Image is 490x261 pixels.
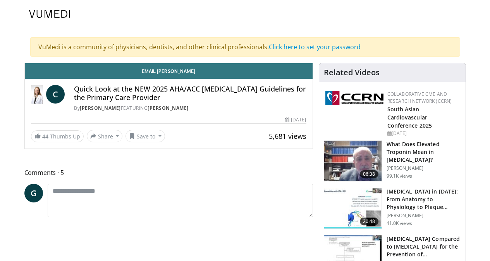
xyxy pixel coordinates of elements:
p: [PERSON_NAME] [387,165,461,171]
div: VuMedi is a community of physicians, dentists, and other clinical professionals. [30,37,460,57]
a: Email [PERSON_NAME] [25,63,313,79]
h3: Cardiac CT in 2023: From Anatomy to Physiology to Plaque Burden and Prevention [387,188,461,211]
a: C [46,85,65,104]
div: [DATE] [387,130,459,137]
p: 41.0K views [387,220,412,226]
img: 823da73b-7a00-425d-bb7f-45c8b03b10c3.150x105_q85_crop-smart_upscale.jpg [324,188,382,228]
a: 06:38 What Does Elevated Troponin Mean in [MEDICAL_DATA]? [PERSON_NAME] 99.1K views [324,140,461,181]
span: Comments 5 [24,168,313,178]
p: [PERSON_NAME] [387,213,461,219]
span: 44 [42,133,48,140]
span: 06:38 [360,170,378,178]
a: Collaborative CME and Research Network (CCRN) [387,91,452,104]
h4: Quick Look at the NEW 2025 AHA/ACC [MEDICAL_DATA] Guidelines for the Primary Care Provider [74,85,306,102]
h4: Related Videos [324,68,380,77]
button: Save to [126,130,165,142]
span: 5,681 views [269,131,306,141]
a: [PERSON_NAME] [80,105,121,111]
div: [DATE] [285,116,306,123]
img: 98daf78a-1d22-4ebe-927e-10afe95ffd94.150x105_q85_crop-smart_upscale.jpg [324,141,382,181]
div: By FEATURING [74,105,306,112]
a: G [24,184,43,202]
a: [PERSON_NAME] [148,105,189,111]
a: 20:48 [MEDICAL_DATA] in [DATE]: From Anatomy to Physiology to Plaque Burden and … [PERSON_NAME] 4... [324,188,461,229]
h3: Chlorthalidone Compared to Hydrochlorothiazide for the Prevention of Cardiovascular Events in Pat... [387,235,461,258]
img: a04ee3ba-8487-4636-b0fb-5e8d268f3737.png.150x105_q85_autocrop_double_scale_upscale_version-0.2.png [325,91,383,105]
h3: What Does Elevated Troponin Mean in [MEDICAL_DATA]? [387,140,461,164]
img: VuMedi Logo [29,10,70,18]
a: 44 Thumbs Up [31,130,84,142]
a: Click here to set your password [269,43,361,51]
button: Share [87,130,123,142]
span: 20:48 [360,218,378,225]
img: Dr. Catherine P. Benziger [31,85,43,104]
p: 99.1K views [387,173,412,179]
a: South Asian Cardiovascular Conference 2025 [387,105,432,129]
